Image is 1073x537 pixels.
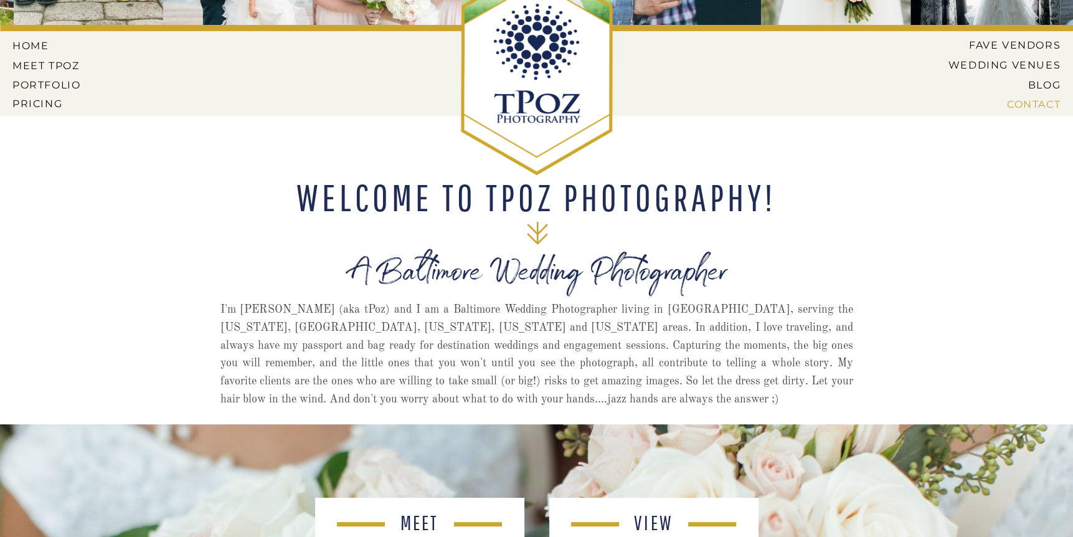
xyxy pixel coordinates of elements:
[220,301,853,417] p: I'm [PERSON_NAME] (aka tPoz) and I am a Baltimore Wedding Photographer living in [GEOGRAPHIC_DATA...
[958,39,1061,50] a: Fave Vendors
[288,179,784,216] h2: WELCOME TO tPoz Photography!
[12,79,83,90] a: PORTFOLIO
[255,263,819,305] h1: A Baltimore Wedding Photographer
[929,59,1061,70] a: Wedding Venues
[12,60,80,71] a: MEET tPoz
[626,513,682,536] a: VIEW
[12,40,69,51] a: HOME
[938,79,1061,90] a: BLOG
[963,98,1061,110] a: CONTACT
[392,513,448,536] a: MEET
[12,98,83,109] a: Pricing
